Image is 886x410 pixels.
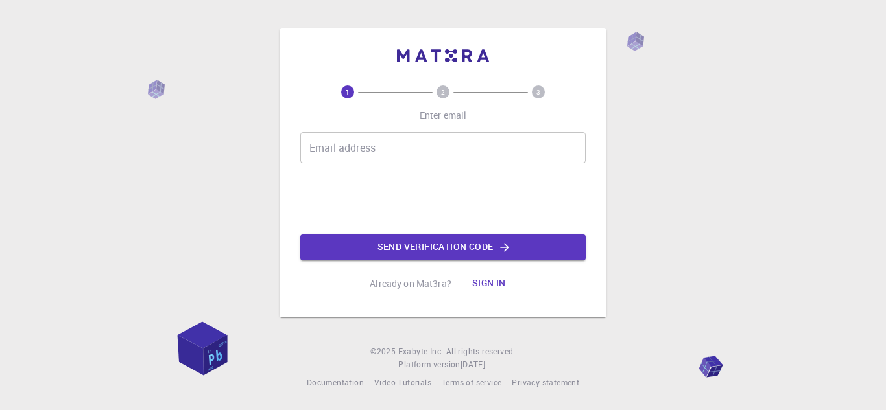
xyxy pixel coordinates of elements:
[300,234,586,260] button: Send verification code
[441,87,445,97] text: 2
[442,376,501,389] a: Terms of service
[461,359,488,369] span: [DATE] .
[307,377,364,387] span: Documentation
[420,109,467,122] p: Enter email
[307,376,364,389] a: Documentation
[442,377,501,387] span: Terms of service
[346,87,350,97] text: 1
[461,358,488,371] a: [DATE].
[536,87,540,97] text: 3
[398,358,460,371] span: Platform version
[374,377,431,387] span: Video Tutorials
[370,345,398,358] span: © 2025
[398,346,444,356] span: Exabyte Inc.
[370,277,451,290] p: Already on Mat3ra?
[462,271,516,297] button: Sign in
[398,345,444,358] a: Exabyte Inc.
[374,376,431,389] a: Video Tutorials
[344,174,542,224] iframe: reCAPTCHA
[512,376,579,389] a: Privacy statement
[512,377,579,387] span: Privacy statement
[446,345,516,358] span: All rights reserved.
